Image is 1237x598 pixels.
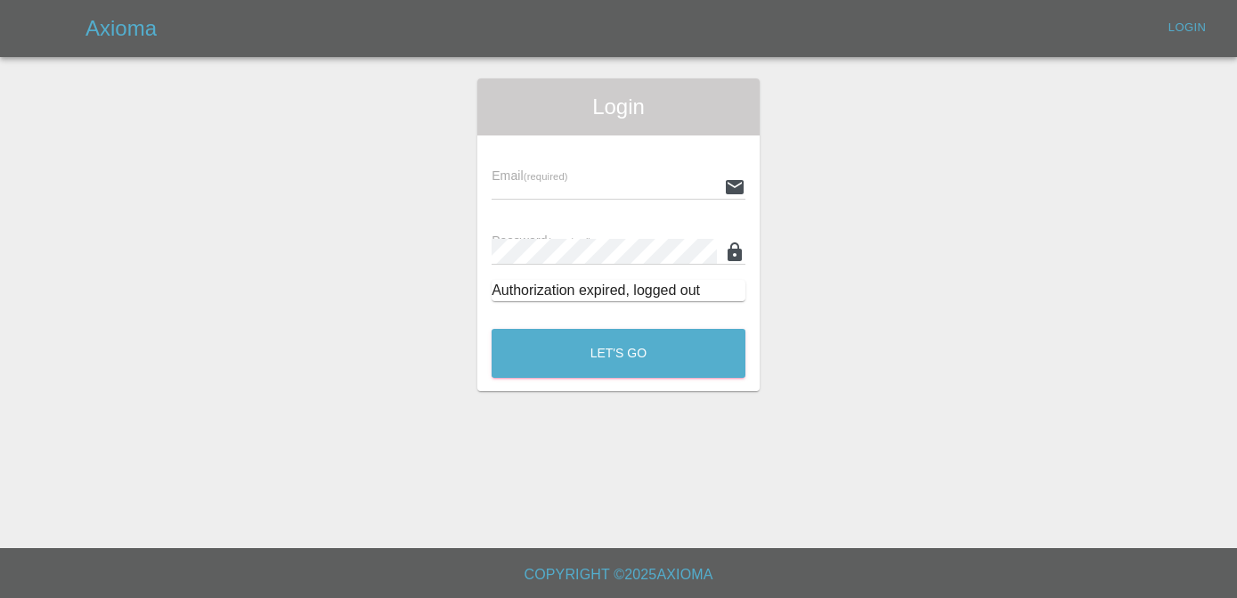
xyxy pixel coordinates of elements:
[548,236,592,247] small: (required)
[492,329,745,378] button: Let's Go
[492,168,567,183] span: Email
[492,233,591,248] span: Password
[14,562,1223,587] h6: Copyright © 2025 Axioma
[492,93,745,121] span: Login
[85,14,157,43] h5: Axioma
[1159,14,1216,42] a: Login
[524,171,568,182] small: (required)
[492,280,745,301] div: Authorization expired, logged out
